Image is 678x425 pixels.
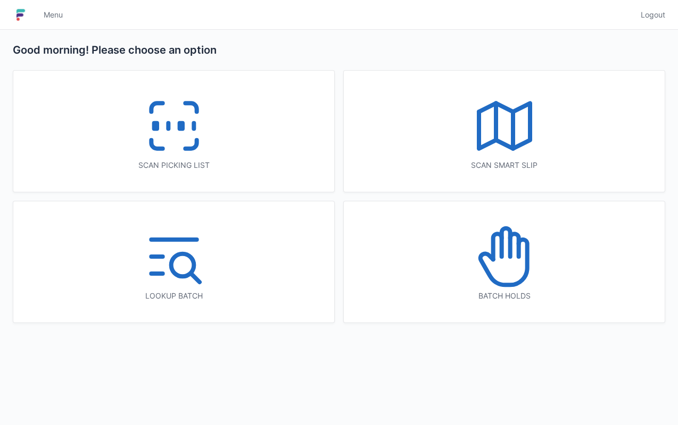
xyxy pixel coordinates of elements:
[343,70,665,192] a: Scan smart slip
[13,201,335,323] a: Lookup batch
[365,291,643,301] div: Batch holds
[343,201,665,323] a: Batch holds
[634,5,665,24] a: Logout
[35,160,313,171] div: Scan picking list
[37,5,69,24] a: Menu
[13,70,335,192] a: Scan picking list
[13,6,29,23] img: logo-small.jpg
[44,10,63,20] span: Menu
[365,160,643,171] div: Scan smart slip
[641,10,665,20] span: Logout
[13,42,665,57] h2: Good morning! Please choose an option
[35,291,313,301] div: Lookup batch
